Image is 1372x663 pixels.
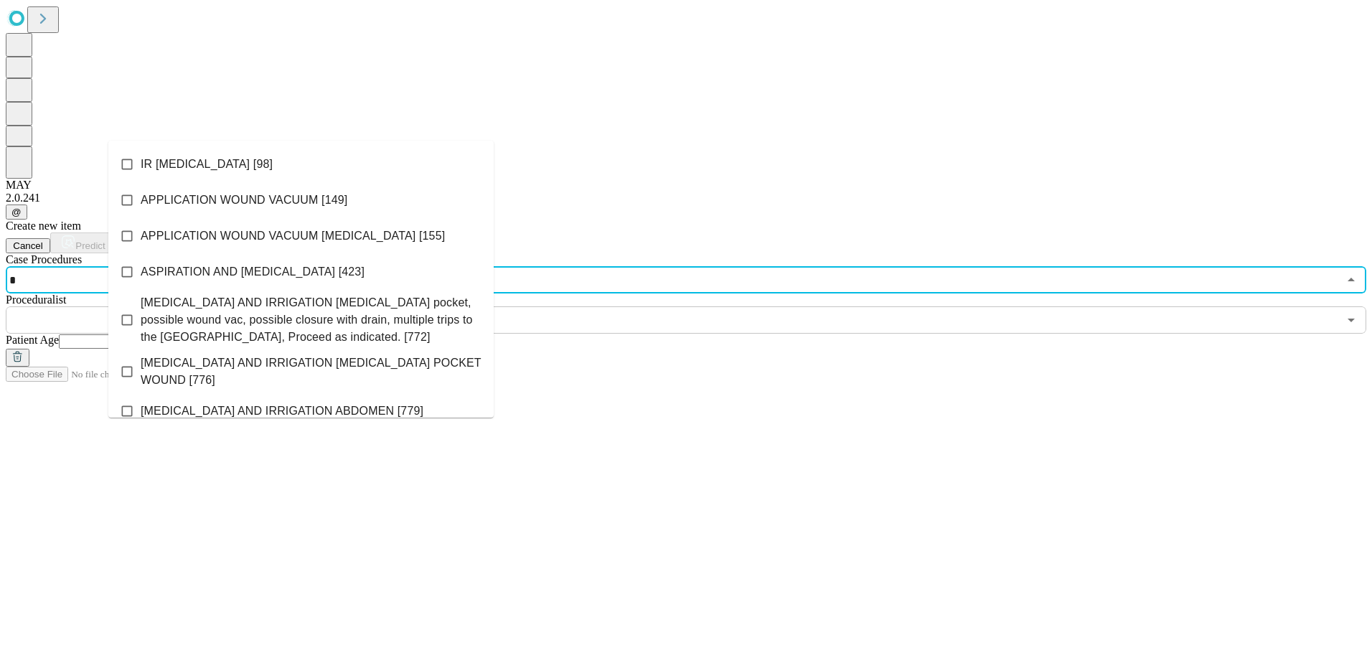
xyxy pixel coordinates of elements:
span: APPLICATION WOUND VACUUM [149] [141,192,347,209]
button: Predict [50,232,116,253]
button: @ [6,204,27,220]
span: IR [MEDICAL_DATA] [98] [141,156,273,173]
span: APPLICATION WOUND VACUUM [MEDICAL_DATA] [155] [141,227,445,245]
div: 2.0.241 [6,192,1366,204]
span: [MEDICAL_DATA] AND IRRIGATION [MEDICAL_DATA] pocket, possible wound vac, possible closure with dr... [141,294,482,346]
span: Proceduralist [6,293,66,306]
span: [MEDICAL_DATA] AND IRRIGATION [MEDICAL_DATA] POCKET WOUND [776] [141,354,482,389]
button: Open [1341,310,1361,330]
button: Close [1341,270,1361,290]
div: MAY [6,179,1366,192]
span: [MEDICAL_DATA] AND IRRIGATION ABDOMEN [779] [141,403,423,420]
span: @ [11,207,22,217]
span: Patient Age [6,334,59,346]
span: Scheduled Procedure [6,253,82,265]
span: Cancel [13,240,43,251]
span: Create new item [6,220,81,232]
span: Predict [75,240,105,251]
button: Cancel [6,238,50,253]
span: ASPIRATION AND [MEDICAL_DATA] [423] [141,263,365,281]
